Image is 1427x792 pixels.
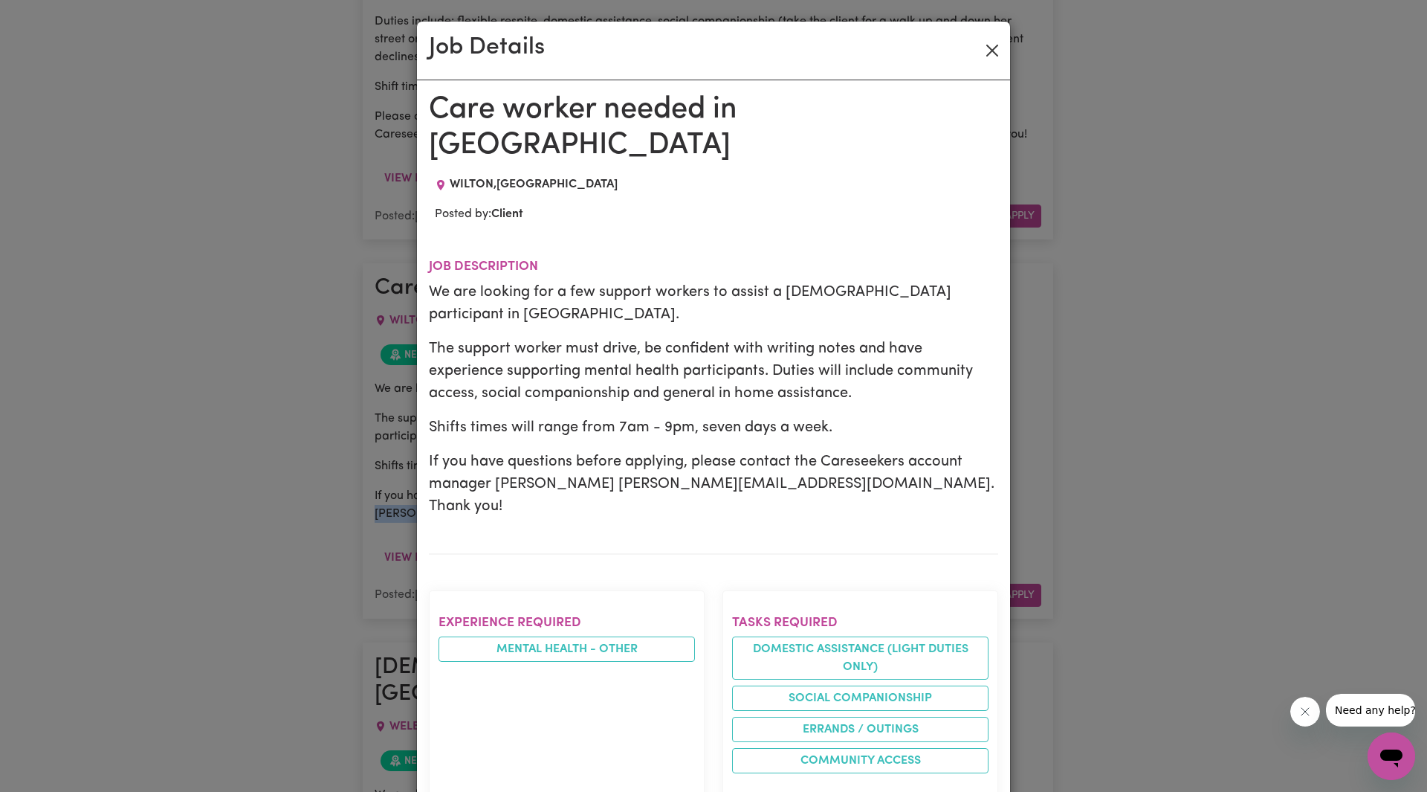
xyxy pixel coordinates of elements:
li: Social companionship [732,686,988,711]
li: Community access [732,748,988,773]
h2: Experience required [439,615,695,631]
li: Errands / Outings [732,717,988,742]
h1: Care worker needed in [GEOGRAPHIC_DATA] [429,92,998,164]
b: Client [491,208,523,220]
iframe: Button to launch messaging window [1368,733,1415,780]
p: If you have questions before applying, please contact the Careseekers account manager [PERSON_NAM... [429,451,998,518]
li: Mental Health - Other [439,637,695,662]
p: The support worker must drive, be confident with writing notes and have experience supporting men... [429,338,998,405]
iframe: Close message [1290,697,1320,727]
iframe: Message from company [1326,694,1415,727]
button: Close [980,39,1004,62]
p: We are looking for a few support workers to assist a [DEMOGRAPHIC_DATA] participant in [GEOGRAPHI... [429,281,998,326]
span: WILTON , [GEOGRAPHIC_DATA] [450,178,618,190]
h2: Tasks required [732,615,988,631]
h2: Job description [429,259,998,274]
li: Domestic assistance (light duties only) [732,637,988,680]
div: Job location: WILTON, New South Wales [429,176,624,193]
p: Shifts times will range from 7am - 9pm, seven days a week. [429,416,998,439]
span: Posted by: [435,208,523,220]
span: Need any help? [9,10,90,22]
h2: Job Details [429,33,545,62]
